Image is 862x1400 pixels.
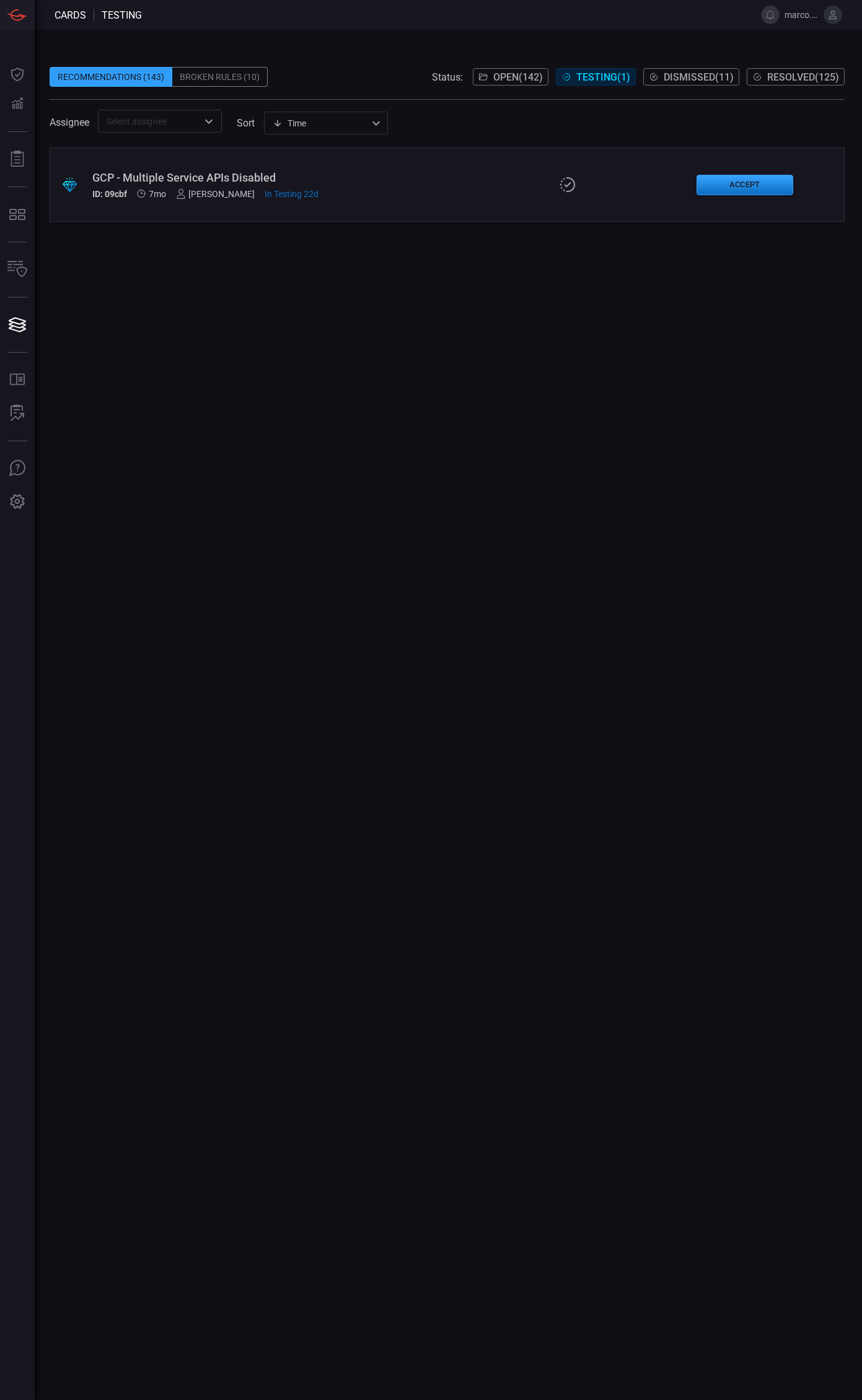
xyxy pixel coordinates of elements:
button: Dashboard [2,59,32,89]
button: Open(142) [473,68,548,86]
span: Open ( 142 ) [493,71,543,83]
button: Open [200,113,218,130]
button: Dismissed(11) [643,68,739,86]
div: Time [273,117,368,130]
span: Dismissed ( 11 ) [664,71,734,83]
h5: ID: 09cbf [92,189,127,199]
button: Reports [2,144,32,174]
span: Feb 27, 2025 3:24 AM [149,189,166,199]
span: Assignee [50,117,89,128]
label: sort [237,117,255,129]
button: Cards [2,310,32,340]
div: Broken Rules (10) [172,67,268,87]
input: Select assignee [102,113,198,129]
button: Detections [2,89,32,119]
button: Inventory [2,255,32,284]
button: Resolved(125) [747,68,845,86]
button: Rule Catalog [2,365,32,395]
button: Preferences [2,487,32,517]
span: Resolved ( 125 ) [767,71,839,83]
span: Testing ( 1 ) [576,71,630,83]
span: marco.[PERSON_NAME] [785,10,819,20]
span: Status: [432,71,463,83]
button: MITRE - Detection Posture [2,200,32,229]
div: GCP - Multiple Service APIs Disabled [92,171,319,184]
span: Cards [55,9,86,21]
div: Recommendations (143) [50,67,172,87]
span: Sep 02, 2025 2:50 PM [265,189,319,199]
span: testing [102,9,142,21]
button: Testing(1) [556,68,636,86]
button: Ask Us A Question [2,454,32,483]
button: Accept [697,175,793,195]
div: [PERSON_NAME] [176,189,255,199]
button: ALERT ANALYSIS [2,398,32,428]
